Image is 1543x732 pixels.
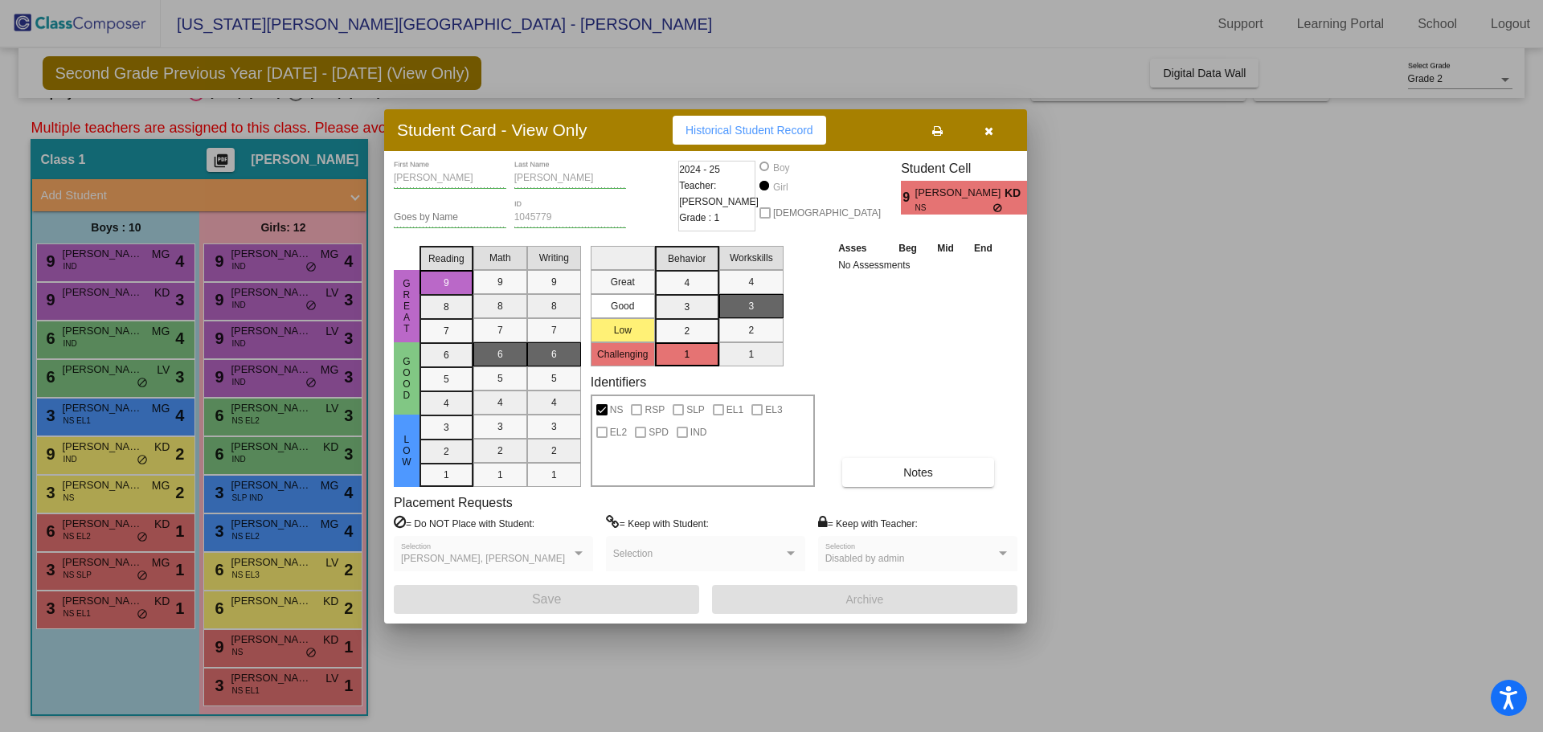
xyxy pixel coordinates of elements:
[834,257,1003,273] td: No Assessments
[394,515,534,531] label: = Do NOT Place with Student:
[818,515,918,531] label: = Keep with Teacher:
[591,374,646,390] label: Identifiers
[399,278,414,334] span: Great
[712,585,1017,614] button: Archive
[401,553,565,564] span: [PERSON_NAME], [PERSON_NAME]
[649,423,669,442] span: SPD
[394,495,513,510] label: Placement Requests
[915,185,1005,202] span: [PERSON_NAME]
[773,203,881,223] span: [DEMOGRAPHIC_DATA]
[825,553,905,564] span: Disabled by admin
[514,212,627,223] input: Enter ID
[399,434,414,468] span: Low
[610,423,627,442] span: EL2
[888,239,927,257] th: Beg
[606,515,709,531] label: = Keep with Student:
[1027,188,1041,207] span: 1
[679,178,759,210] span: Teacher: [PERSON_NAME]
[901,161,1041,176] h3: Student Cell
[846,593,884,606] span: Archive
[645,400,665,419] span: RSP
[834,239,888,257] th: Asses
[690,423,707,442] span: IND
[772,180,788,194] div: Girl
[772,161,790,175] div: Boy
[610,400,624,419] span: NS
[765,400,782,419] span: EL3
[927,239,964,257] th: Mid
[726,400,743,419] span: EL1
[394,585,699,614] button: Save
[394,212,506,223] input: goes by name
[673,116,826,145] button: Historical Student Record
[686,124,813,137] span: Historical Student Record
[532,592,561,606] span: Save
[842,458,994,487] button: Notes
[399,356,414,401] span: Good
[679,162,720,178] span: 2024 - 25
[964,239,1002,257] th: End
[903,466,933,479] span: Notes
[915,202,993,214] span: NS
[686,400,705,419] span: SLP
[397,120,587,140] h3: Student Card - View Only
[679,210,719,226] span: Grade : 1
[1005,185,1027,202] span: KD
[901,188,915,207] span: 9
